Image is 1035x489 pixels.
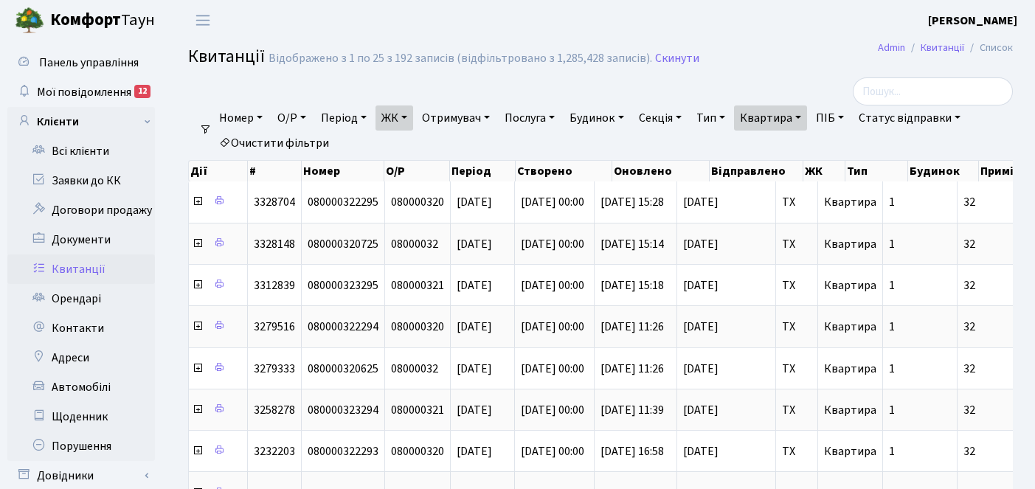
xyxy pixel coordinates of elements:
[853,77,1013,105] input: Пошук...
[853,105,966,131] a: Статус відправки
[271,105,312,131] a: О/Р
[39,55,139,71] span: Панель управління
[690,105,731,131] a: Тип
[308,361,378,377] span: 080000320625
[391,236,438,252] span: 08000032
[889,319,895,335] span: 1
[457,277,492,294] span: [DATE]
[521,443,584,459] span: [DATE] 00:00
[921,40,964,55] a: Квитанції
[845,161,907,181] th: Тип
[254,277,295,294] span: 3312839
[734,105,807,131] a: Квартира
[254,361,295,377] span: 3279333
[782,321,811,333] span: ТХ
[7,431,155,461] a: Порушення
[269,52,652,66] div: Відображено з 1 по 25 з 192 записів (відфільтровано з 1,285,428 записів).
[254,443,295,459] span: 3232203
[50,8,155,33] span: Таун
[391,361,438,377] span: 08000032
[600,402,664,418] span: [DATE] 11:39
[564,105,629,131] a: Будинок
[7,48,155,77] a: Панель управління
[600,443,664,459] span: [DATE] 16:58
[308,319,378,335] span: 080000322294
[308,277,378,294] span: 080000323295
[889,402,895,418] span: 1
[521,361,584,377] span: [DATE] 00:00
[824,277,876,294] span: Квартира
[7,136,155,166] a: Всі клієнти
[600,361,664,377] span: [DATE] 11:26
[308,443,378,459] span: 080000322293
[254,319,295,335] span: 3279516
[315,105,373,131] a: Період
[7,254,155,284] a: Квитанції
[683,280,769,291] span: [DATE]
[308,236,378,252] span: 080000320725
[521,194,584,210] span: [DATE] 00:00
[254,236,295,252] span: 3328148
[633,105,688,131] a: Секція
[499,105,561,131] a: Послуга
[683,404,769,416] span: [DATE]
[521,236,584,252] span: [DATE] 00:00
[824,319,876,335] span: Квартира
[457,361,492,377] span: [DATE]
[308,194,378,210] span: 080000322295
[683,445,769,457] span: [DATE]
[213,105,269,131] a: Номер
[7,225,155,254] a: Документи
[824,361,876,377] span: Квартира
[7,107,155,136] a: Клієнти
[391,277,444,294] span: 080000321
[782,280,811,291] span: ТХ
[878,40,905,55] a: Admin
[391,319,444,335] span: 080000320
[7,77,155,107] a: Мої повідомлення12
[964,40,1013,56] li: Список
[134,85,150,98] div: 12
[612,161,710,181] th: Оновлено
[521,319,584,335] span: [DATE] 00:00
[889,443,895,459] span: 1
[254,402,295,418] span: 3258278
[803,161,845,181] th: ЖК
[7,195,155,225] a: Договори продажу
[457,194,492,210] span: [DATE]
[450,161,516,181] th: Період
[928,12,1017,30] a: [PERSON_NAME]
[7,313,155,343] a: Контакти
[521,277,584,294] span: [DATE] 00:00
[189,161,248,181] th: Дії
[655,52,699,66] a: Скинути
[824,194,876,210] span: Квартира
[384,161,450,181] th: О/Р
[824,402,876,418] span: Квартира
[457,402,492,418] span: [DATE]
[683,321,769,333] span: [DATE]
[889,236,895,252] span: 1
[375,105,413,131] a: ЖК
[391,194,444,210] span: 080000320
[889,194,895,210] span: 1
[782,238,811,250] span: ТХ
[683,363,769,375] span: [DATE]
[824,236,876,252] span: Квартира
[928,13,1017,29] b: [PERSON_NAME]
[416,105,496,131] a: Отримувач
[248,161,302,181] th: #
[391,402,444,418] span: 080000321
[37,84,131,100] span: Мої повідомлення
[600,236,664,252] span: [DATE] 15:14
[516,161,613,181] th: Створено
[457,236,492,252] span: [DATE]
[600,319,664,335] span: [DATE] 11:26
[710,161,804,181] th: Відправлено
[308,402,378,418] span: 080000323294
[782,196,811,208] span: ТХ
[521,402,584,418] span: [DATE] 00:00
[15,6,44,35] img: logo.png
[7,284,155,313] a: Орендарі
[213,131,335,156] a: Очистити фільтри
